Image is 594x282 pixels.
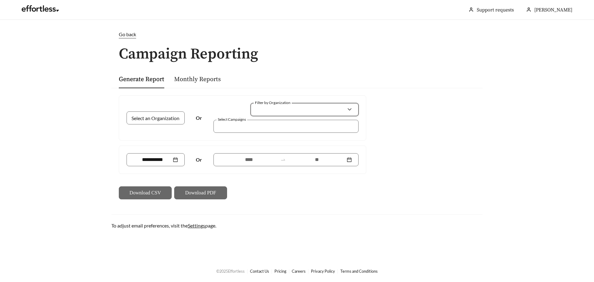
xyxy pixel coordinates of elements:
span: [PERSON_NAME] [534,7,572,13]
span: to [280,157,286,163]
button: Download PDF [174,186,227,199]
h1: Campaign Reporting [111,46,483,63]
a: Careers [292,269,306,274]
a: Contact Us [250,269,269,274]
span: Go back [119,31,136,37]
span: To adjust email preferences, visit the page. [111,223,216,228]
button: Download CSV [119,186,172,199]
a: Terms and Conditions [340,269,378,274]
a: Generate Report [119,76,164,83]
a: Support requests [477,7,514,13]
span: © 2025 Effortless [216,269,245,274]
span: swap-right [280,157,286,163]
a: Monthly Reports [174,76,221,83]
a: Go back [111,31,483,38]
a: Pricing [274,269,286,274]
a: Settings [188,223,205,228]
strong: Or [196,115,202,121]
strong: Or [196,157,202,163]
a: Privacy Policy [311,269,335,274]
